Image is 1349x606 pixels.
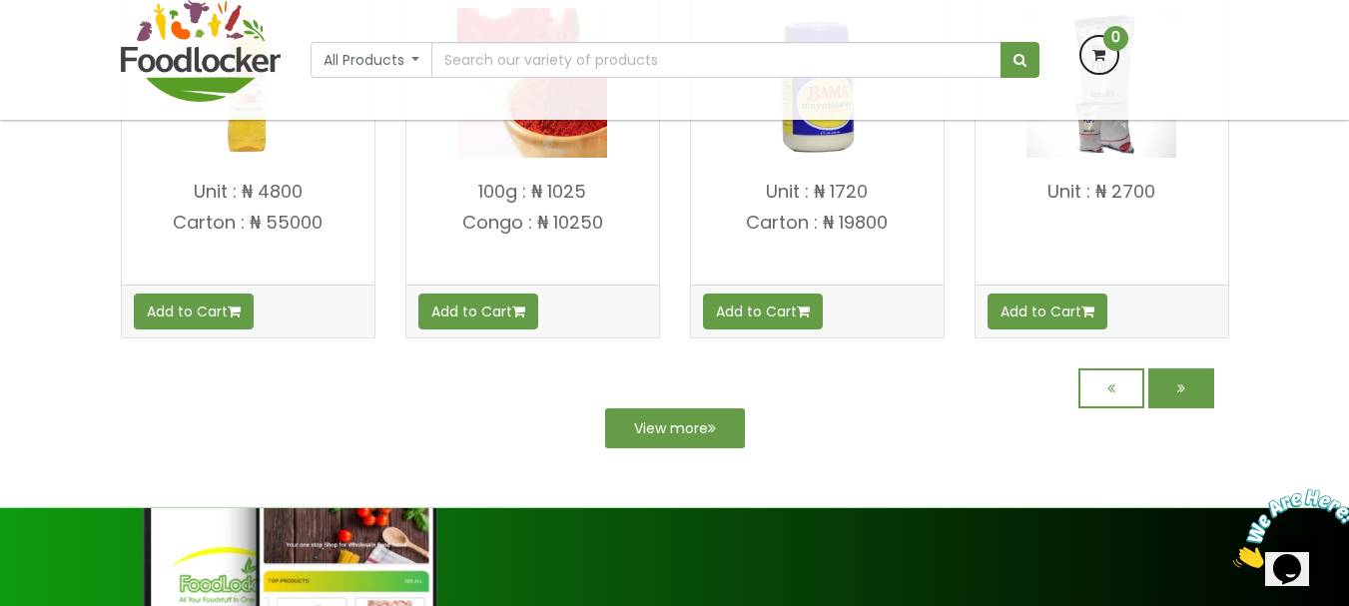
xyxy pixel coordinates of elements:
span: 1 [8,8,16,25]
iframe: chat widget [1225,481,1349,576]
button: Add to Cart [988,294,1107,329]
i: Add to cart [228,304,241,318]
button: All Products [311,42,433,78]
p: Congo : ₦ 10250 [406,213,659,233]
i: Add to cart [1081,304,1094,318]
p: Unit : ₦ 1720 [691,182,944,202]
img: Chat attention grabber [8,8,132,87]
button: Add to Cart [703,294,823,329]
i: Add to cart [797,304,810,318]
p: Carton : ₦ 55000 [122,213,374,233]
i: Add to cart [512,304,525,318]
span: 0 [1103,26,1128,51]
button: Add to Cart [134,294,254,329]
input: Search our variety of products [431,42,1001,78]
p: Unit : ₦ 4800 [122,182,374,202]
p: 100g : ₦ 1025 [406,182,659,202]
button: Add to Cart [418,294,538,329]
p: Carton : ₦ 19800 [691,213,944,233]
a: View more [605,408,745,448]
p: Unit : ₦ 2700 [976,182,1228,202]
